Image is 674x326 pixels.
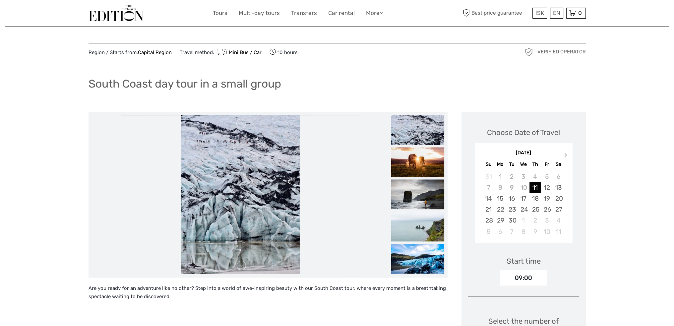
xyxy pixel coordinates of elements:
div: Choose Tuesday, September 23rd, 2025 [506,204,518,215]
a: Mini Bus / Car [214,49,262,55]
div: Choose Sunday, September 21st, 2025 [483,204,494,215]
div: Choose Monday, September 29th, 2025 [494,215,506,226]
div: Choose Friday, October 10th, 2025 [541,226,553,237]
span: 10 hours [270,47,298,57]
a: Car rental [328,8,355,18]
h1: South Coast day tour in a small group [89,77,281,91]
div: Choose Friday, September 12th, 2025 [541,182,553,193]
span: Best price guarantee [461,8,531,19]
span: ISK [535,10,544,16]
div: month 2025-09 [477,171,570,237]
div: We [518,160,529,169]
span: 0 [577,10,583,16]
div: [DATE] [475,150,573,157]
div: Choose Saturday, September 13th, 2025 [553,182,564,193]
a: Capital Region [138,49,172,55]
img: verified_operator_grey_128.png [523,47,534,57]
div: Choose Saturday, October 11th, 2025 [553,226,564,237]
img: The Reykjavík Edition [89,5,144,21]
div: Choose Thursday, October 2nd, 2025 [529,215,541,226]
div: Choose Friday, October 3rd, 2025 [541,215,553,226]
div: Start time [507,256,541,266]
div: Choose Thursday, September 18th, 2025 [529,193,541,204]
span: Verified Operator [537,48,586,55]
div: Not available Tuesday, September 2nd, 2025 [506,171,518,182]
img: f7defd9efdcf4199b52fb2d62a96fab3_slider_thumbnail.jpeg [391,115,444,145]
span: Travel method: [180,47,262,57]
div: Not available Tuesday, September 9th, 2025 [506,182,518,193]
img: 46850cbcee3c4a21a9aca89da9b773b2_slider_thumbnail.jpeg [391,244,444,274]
div: Choose Tuesday, September 30th, 2025 [506,215,518,226]
a: Tours [213,8,227,18]
div: Sa [553,160,564,169]
button: Next Month [561,151,572,162]
p: Are you ready for an adventure like no other? Step into a world of awe-inspiring beauty with our ... [89,284,448,301]
div: Choose Wednesday, September 24th, 2025 [518,204,529,215]
div: Tu [506,160,518,169]
div: Not available Thursday, September 4th, 2025 [529,171,541,182]
span: Region / Starts from: [89,49,172,56]
div: Choose Sunday, September 28th, 2025 [483,215,494,226]
div: Choose Monday, September 15th, 2025 [494,193,506,204]
div: Choose Thursday, October 9th, 2025 [529,226,541,237]
p: We're away right now. Please check back later! [9,12,75,17]
div: Choose Thursday, September 25th, 2025 [529,204,541,215]
div: Choose Sunday, October 5th, 2025 [483,226,494,237]
div: Su [483,160,494,169]
img: 1a6930b93b274f2993f26025ab775724_slider_thumbnail.jpg [391,147,444,177]
a: Transfers [291,8,317,18]
div: Choose Sunday, September 14th, 2025 [483,193,494,204]
div: Choose Monday, October 6th, 2025 [494,226,506,237]
div: Choose Tuesday, September 16th, 2025 [506,193,518,204]
div: Not available Saturday, September 6th, 2025 [553,171,564,182]
div: 09:00 [500,270,547,286]
img: f7defd9efdcf4199b52fb2d62a96fab3_main_slider.jpeg [181,115,300,274]
div: Fr [541,160,553,169]
a: More [366,8,383,18]
div: Mo [494,160,506,169]
img: ab334b27b10945ffa12b3a91897fdf74_slider_thumbnail.jpg [391,179,444,209]
div: Choose Wednesday, October 1st, 2025 [518,215,529,226]
div: Not available Friday, September 5th, 2025 [541,171,553,182]
div: Choose Saturday, October 4th, 2025 [553,215,564,226]
a: Multi-day tours [239,8,280,18]
button: Open LiveChat chat widget [76,10,84,18]
div: Not available Sunday, August 31st, 2025 [483,171,494,182]
div: Choose Friday, September 19th, 2025 [541,193,553,204]
img: f82dc7f9426642bf8516c070ecfc969d_slider_thumbnail.jpeg [391,212,444,241]
div: Not available Monday, September 8th, 2025 [494,182,506,193]
div: Choose Date of Travel [487,127,560,138]
div: Not available Wednesday, September 3rd, 2025 [518,171,529,182]
div: Choose Monday, September 22nd, 2025 [494,204,506,215]
div: Choose Wednesday, September 17th, 2025 [518,193,529,204]
div: Choose Saturday, September 27th, 2025 [553,204,564,215]
div: Not available Sunday, September 7th, 2025 [483,182,494,193]
div: Choose Friday, September 26th, 2025 [541,204,553,215]
div: Not available Monday, September 1st, 2025 [494,171,506,182]
div: Choose Thursday, September 11th, 2025 [529,182,541,193]
div: Th [529,160,541,169]
div: Not available Wednesday, September 10th, 2025 [518,182,529,193]
div: EN [550,8,563,19]
div: Choose Tuesday, October 7th, 2025 [506,226,518,237]
div: Choose Saturday, September 20th, 2025 [553,193,564,204]
div: Choose Wednesday, October 8th, 2025 [518,226,529,237]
